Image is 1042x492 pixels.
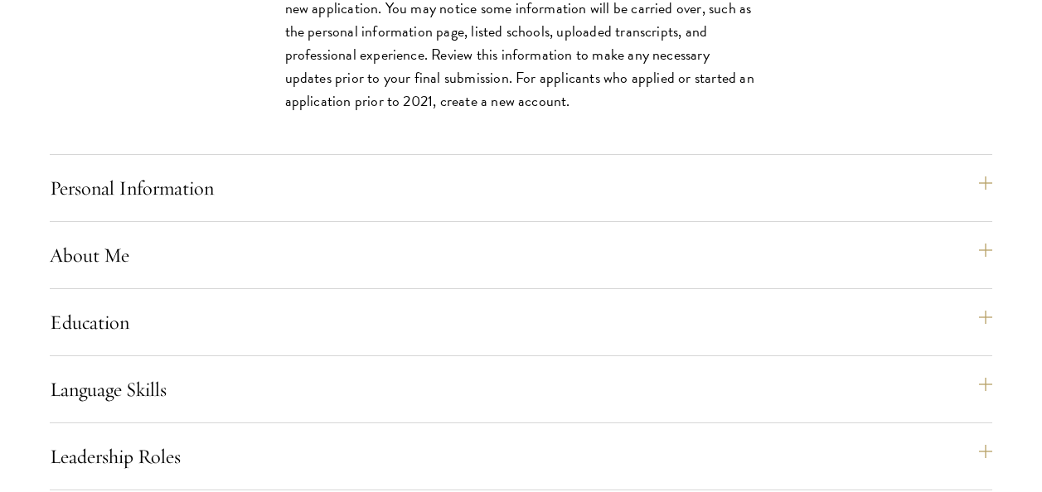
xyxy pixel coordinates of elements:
button: Education [50,302,992,342]
button: Leadership Roles [50,437,992,476]
button: About Me [50,235,992,275]
button: Personal Information [50,168,992,208]
button: Language Skills [50,369,992,409]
